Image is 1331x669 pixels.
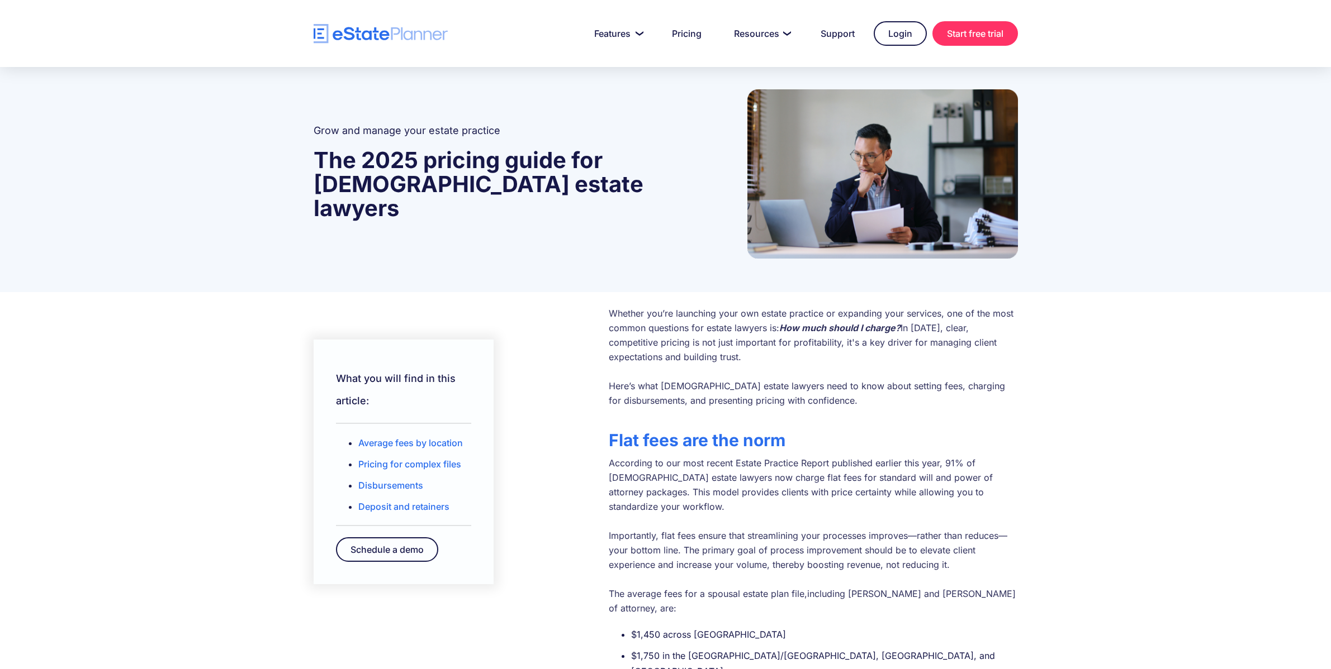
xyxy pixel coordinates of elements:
h2: What you will find in this article: [336,367,471,412]
a: Pricing for complex files [358,458,461,470]
p: According to our most recent Estate Practice Report published earlier this year, 91% of [DEMOGRAP... [609,456,1018,615]
a: Deposit and retainers [358,501,449,512]
strong: Flat fees are the norm [609,430,785,450]
em: How much should I charge? [779,322,901,333]
a: Schedule a demo [336,537,438,562]
a: Start free trial [932,21,1018,46]
a: Average fees by location [358,437,463,448]
strong: The 2025 pricing guide for [DEMOGRAPHIC_DATA] estate lawyers [314,146,643,222]
a: Resources [721,22,802,45]
a: Pricing [659,22,715,45]
li: $1,450 across [GEOGRAPHIC_DATA] [631,627,1018,642]
a: Support [807,22,868,45]
a: Login [874,21,927,46]
a: Features [581,22,653,45]
a: home [314,24,448,44]
a: Disbursements [358,480,423,491]
h2: Grow and manage your estate practice [314,123,719,138]
p: Whether you’re launching your own estate practice or expanding your services, one of the most com... [609,306,1018,408]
